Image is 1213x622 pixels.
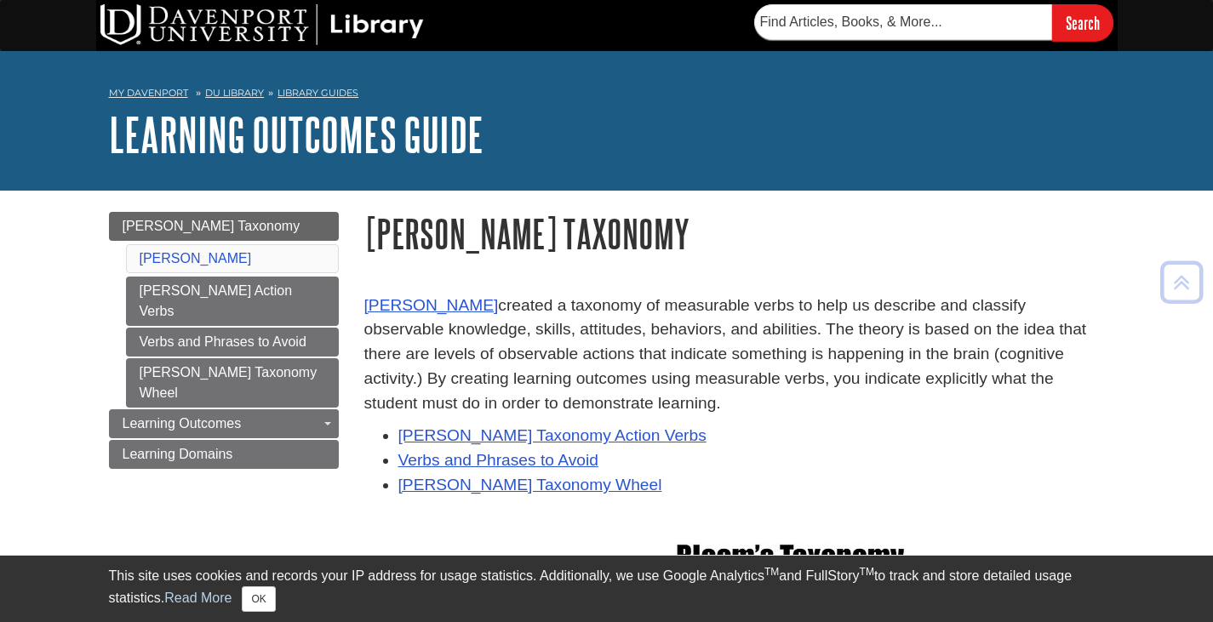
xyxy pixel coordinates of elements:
span: Learning Outcomes [123,416,242,431]
input: Search [1052,4,1113,41]
input: Find Articles, Books, & More... [754,4,1052,40]
p: created a taxonomy of measurable verbs to help us describe and classify observable knowledge, ski... [364,294,1105,416]
h1: [PERSON_NAME] Taxonomy [364,212,1105,255]
a: Verbs and Phrases to Avoid [398,451,598,469]
a: Verbs and Phrases to Avoid [126,328,339,357]
a: Read More [164,591,232,605]
button: Close [242,586,275,612]
a: [PERSON_NAME] Taxonomy Wheel [398,476,662,494]
a: [PERSON_NAME] Taxonomy Action Verbs [398,426,707,444]
a: [PERSON_NAME] [364,296,499,314]
a: [PERSON_NAME] Taxonomy [109,212,339,241]
span: Learning Domains [123,447,233,461]
a: [PERSON_NAME] [140,251,252,265]
span: [PERSON_NAME] Taxonomy [123,219,300,233]
a: [PERSON_NAME] Action Verbs [126,277,339,326]
a: Learning Outcomes [109,409,339,438]
sup: TM [860,566,874,578]
a: DU Library [205,87,264,99]
a: Learning Outcomes Guide [109,108,483,161]
form: Searches DU Library's articles, books, and more [754,4,1113,41]
a: [PERSON_NAME] Taxonomy Wheel [126,358,339,408]
a: Learning Domains [109,440,339,469]
div: Guide Page Menu [109,212,339,469]
a: My Davenport [109,86,188,100]
sup: TM [764,566,779,578]
a: Back to Top [1154,271,1209,294]
img: DU Library [100,4,424,45]
nav: breadcrumb [109,82,1105,109]
a: Library Guides [278,87,358,99]
div: This site uses cookies and records your IP address for usage statistics. Additionally, we use Goo... [109,566,1105,612]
